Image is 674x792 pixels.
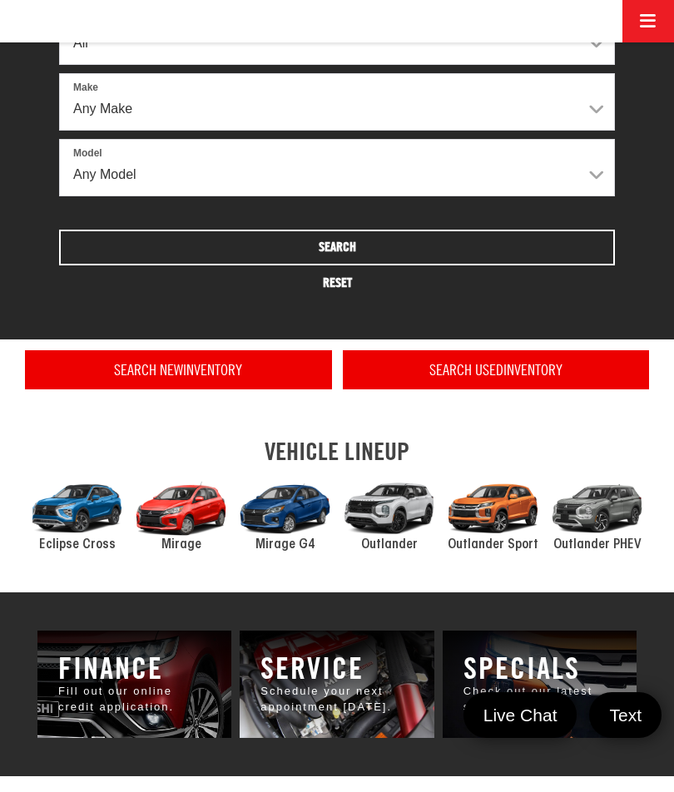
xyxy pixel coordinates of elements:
[58,651,211,685] h3: Finance
[58,684,211,715] p: Fill out our online credit application.
[59,265,615,301] button: Reset
[441,473,545,554] a: 2024 Mitsubishi Outlander Sport Outlander Sport
[343,350,650,390] a: Search UsedInventory
[475,704,566,726] span: Live Chat
[39,538,116,552] span: Eclipse Cross
[361,538,418,552] span: Outlander
[129,473,233,554] a: 2024 Mitsubishi Mirage Mirage
[553,538,642,552] span: Outlander PHEV
[255,538,315,552] span: Mirage G4
[25,350,332,390] a: Search NewInventory
[463,651,616,685] h3: Specials
[601,704,650,726] span: Text
[36,362,321,379] h4: Search New
[589,692,662,738] a: Text
[463,684,616,715] p: Check out our latest special offers.
[463,692,577,738] a: Live Chat
[25,473,129,543] div: 2024 Mitsubishi Eclipse Cross
[25,473,129,554] a: 2024 Mitsubishi Eclipse Cross Eclipse Cross
[25,438,649,465] h2: VEHICLE LINEUP
[59,230,615,265] button: Search
[161,538,201,552] span: Mirage
[337,473,441,554] a: 2024 Mitsubishi Outlander Outlander
[240,631,434,738] a: Royal Mitsubishi | Baton Rouge, LA Royal Mitsubishi | Baton Rouge, LA Royal Mitsubishi | Baton Ro...
[233,473,337,554] a: 2024 Mitsubishi Mirage G4 Mirage G4
[129,473,233,543] div: 2024 Mitsubishi Mirage
[448,538,538,552] span: Outlander Sport
[545,473,649,543] div: 2024 Mitsubishi Outlander PHEV
[73,146,102,161] label: Model
[260,651,413,685] h3: Service
[354,362,639,379] h4: Search Used
[73,81,98,95] label: Make
[337,473,441,543] div: 2024 Mitsubishi Outlander
[37,631,231,738] a: Royal Mitsubishi | Baton Rouge, LA Royal Mitsubishi | Baton Rouge, LA Royal Mitsubishi | Baton Ro...
[441,473,545,543] div: 2024 Mitsubishi Outlander Sport
[545,473,649,554] a: 2024 Mitsubishi Outlander PHEV Outlander PHEV
[260,684,413,715] p: Schedule your next appointment [DATE].
[443,631,637,738] a: Royal Mitsubishi | Baton Rouge, LA Royal Mitsubishi | Baton Rouge, LA Royal Mitsubishi | Baton Ro...
[503,361,562,379] span: Inventory
[183,361,242,379] span: Inventory
[233,473,337,543] div: 2024 Mitsubishi Mirage G4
